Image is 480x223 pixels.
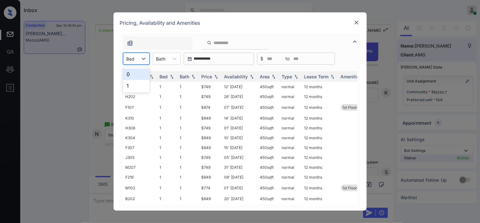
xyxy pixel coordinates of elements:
[157,82,178,92] td: 1
[127,40,133,46] img: icon-zuma
[157,113,178,123] td: 1
[178,194,199,204] td: 1
[222,123,258,133] td: 01' [DATE]
[279,204,302,213] td: normal
[157,204,178,213] td: 1
[304,74,329,79] div: Lease Term
[157,182,178,194] td: 1
[261,55,264,62] span: $
[199,113,222,123] td: $849
[157,92,178,102] td: 1
[258,143,279,153] td: 450 sqft
[178,182,199,194] td: 1
[279,92,302,102] td: normal
[222,113,258,123] td: 14' [DATE]
[343,105,358,110] span: 1st Floor
[199,182,222,194] td: $774
[271,75,277,79] img: sorting
[157,143,178,153] td: 1
[351,38,359,45] img: icon-zuma
[279,113,302,123] td: normal
[258,92,279,102] td: 450 sqft
[249,75,255,79] img: sorting
[302,182,338,194] td: 12 months
[279,82,302,92] td: normal
[199,153,222,162] td: $749
[178,123,199,133] td: 1
[279,102,302,113] td: normal
[114,12,367,33] div: Pricing, Availability and Amenities
[178,92,199,102] td: 1
[222,172,258,182] td: 08' [DATE]
[302,153,338,162] td: 12 months
[279,182,302,194] td: normal
[258,153,279,162] td: 450 sqft
[222,182,258,194] td: 01' [DATE]
[279,143,302,153] td: normal
[123,69,150,80] div: 0
[123,194,157,204] td: B202
[180,74,190,79] div: Bath
[258,182,279,194] td: 450 sqft
[222,133,258,143] td: 10' [DATE]
[258,194,279,204] td: 450 sqft
[123,80,150,91] div: 1
[178,113,199,123] td: 1
[178,102,199,113] td: 1
[123,153,157,162] td: J305
[302,143,338,153] td: 12 months
[302,113,338,123] td: 12 months
[258,123,279,133] td: 450 sqft
[123,133,157,143] td: K304
[123,102,157,113] td: F107
[279,194,302,204] td: normal
[258,162,279,172] td: 450 sqft
[343,186,358,190] span: 1st Floor
[199,204,222,213] td: $749
[123,162,157,172] td: M207
[279,123,302,133] td: normal
[123,172,157,182] td: F216
[199,143,222,153] td: $849
[207,40,212,46] img: icon-zuma
[199,162,222,172] td: $749
[123,92,157,102] td: H202
[157,102,178,113] td: 1
[258,82,279,92] td: 450 sqft
[224,74,248,79] div: Availability
[199,82,222,92] td: $749
[123,204,157,213] td: M204
[222,153,258,162] td: 05' [DATE]
[178,82,199,92] td: 1
[157,172,178,182] td: 1
[279,172,302,182] td: normal
[178,204,199,213] td: 1
[302,162,338,172] td: 12 months
[258,133,279,143] td: 450 sqft
[213,75,219,79] img: sorting
[222,102,258,113] td: 07' [DATE]
[157,123,178,133] td: 1
[222,162,258,172] td: 31' [DATE]
[123,113,157,123] td: K310
[302,92,338,102] td: 12 months
[258,172,279,182] td: 450 sqft
[293,75,299,79] img: sorting
[123,143,157,153] td: F307
[260,74,270,79] div: Area
[279,153,302,162] td: normal
[258,204,279,213] td: 450 sqft
[160,74,168,79] div: Bed
[199,92,222,102] td: $749
[302,123,338,133] td: 12 months
[178,172,199,182] td: 1
[302,102,338,113] td: 12 months
[199,133,222,143] td: $849
[123,182,157,194] td: M102
[199,102,222,113] td: $874
[222,82,258,92] td: 12' [DATE]
[222,204,258,213] td: 01' [DATE]
[123,123,157,133] td: H308
[157,133,178,143] td: 1
[148,75,155,79] img: sorting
